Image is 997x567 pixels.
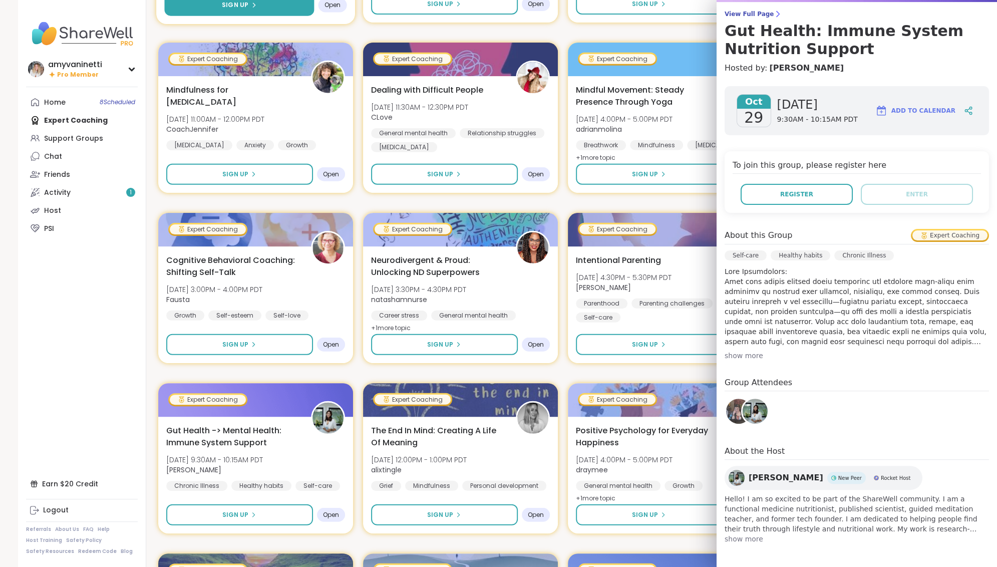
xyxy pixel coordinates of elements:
[725,10,989,58] a: View Full PageGut Health: Immune System Nutrition Support
[166,425,300,449] span: Gut Health -> Mental Health: Immune System Support
[312,62,344,93] img: CoachJennifer
[371,295,427,305] b: natashamnurse
[460,128,544,138] div: Relationship struggles
[166,311,204,321] div: Growth
[517,232,548,263] img: natashamnurse
[576,282,631,293] b: [PERSON_NAME]
[121,548,133,555] a: Blog
[576,481,660,491] div: General mental health
[630,140,683,150] div: Mindfulness
[906,190,928,199] span: Enter
[831,475,836,480] img: New Peer
[371,311,427,321] div: Career stress
[777,97,858,113] span: [DATE]
[576,334,723,355] button: Sign Up
[323,511,339,519] span: Open
[632,510,658,519] span: Sign Up
[743,399,768,424] img: nimisha
[26,16,138,51] img: ShareWell Nav Logo
[48,59,102,70] div: amyvaninetti
[44,134,103,144] div: Support Groups
[166,455,263,465] span: [DATE] 9:30AM - 10:15AM PDT
[780,190,813,199] span: Register
[725,377,989,391] h4: Group Attendees
[231,481,291,491] div: Healthy habits
[375,224,451,234] div: Expert Coaching
[576,124,622,134] b: adrianmolina
[371,84,483,96] span: Dealing with Difficult People
[371,102,468,112] span: [DATE] 11:30AM - 12:30PM PDT
[371,425,505,449] span: The End In Mind: Creating A Life Of Meaning
[57,71,99,79] span: Pro Member
[323,170,339,178] span: Open
[726,399,751,424] img: Ash3
[725,229,792,241] h4: About this Group
[462,481,546,491] div: Personal development
[528,511,544,519] span: Open
[725,62,989,74] h4: Hosted by:
[371,112,393,122] b: CLove
[375,395,451,405] div: Expert Coaching
[375,54,451,64] div: Expert Coaching
[528,341,544,349] span: Open
[576,425,710,449] span: Positive Psychology for Everyday Happiness
[26,548,74,555] a: Safety Resources
[576,164,723,185] button: Sign Up
[44,206,61,216] div: Host
[166,124,218,134] b: CoachJennifer
[83,526,94,533] a: FAQ
[838,474,862,482] span: New Peer
[324,1,341,9] span: Open
[265,311,308,321] div: Self-love
[26,537,62,544] a: Host Training
[312,232,344,263] img: Fausta
[687,140,753,150] div: [MEDICAL_DATA]
[725,351,989,361] div: show more
[166,465,221,475] b: [PERSON_NAME]
[26,526,51,533] a: Referrals
[632,340,658,349] span: Sign Up
[741,184,853,205] button: Register
[528,170,544,178] span: Open
[912,230,987,240] div: Expert Coaching
[371,164,518,185] button: Sign Up
[371,504,518,525] button: Sign Up
[26,501,138,519] a: Logout
[576,465,608,475] b: draymee
[431,311,516,321] div: General mental health
[576,84,710,108] span: Mindful Movement: Steady Presence Through Yoga
[771,250,830,260] div: Healthy habits
[579,54,655,64] div: Expert Coaching
[576,504,723,525] button: Sign Up
[222,1,248,10] span: Sign Up
[44,224,54,234] div: PSI
[371,481,401,491] div: Grief
[208,311,261,321] div: Self-esteem
[576,114,673,124] span: [DATE] 4:00PM - 5:00PM PDT
[725,250,767,260] div: Self-care
[517,62,548,93] img: CLove
[741,397,769,425] a: nimisha
[166,285,262,295] span: [DATE] 3:00PM - 4:00PM PDT
[26,165,138,183] a: Friends
[166,295,190,305] b: Fausta
[323,341,339,349] span: Open
[733,159,981,174] h4: To join this group, please register here
[725,466,922,490] a: nimisha[PERSON_NAME]New PeerNew PeerRocket HostRocket Host
[576,455,673,465] span: [DATE] 4:00PM - 5:00PM PDT
[834,250,894,260] div: Chronic Illness
[295,481,340,491] div: Self-care
[26,219,138,237] a: PSI
[769,62,844,74] a: [PERSON_NAME]
[576,272,672,282] span: [DATE] 4:30PM - 5:30PM PDT
[26,147,138,165] a: Chat
[26,183,138,201] a: Activity1
[371,465,402,475] b: alixtingle
[371,254,505,278] span: Neurodivergent & Proud: Unlocking ND Superpowers
[725,445,989,460] h4: About the Host
[222,340,248,349] span: Sign Up
[166,504,313,525] button: Sign Up
[576,254,661,266] span: Intentional Parenting
[427,170,453,179] span: Sign Up
[78,548,117,555] a: Redeem Code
